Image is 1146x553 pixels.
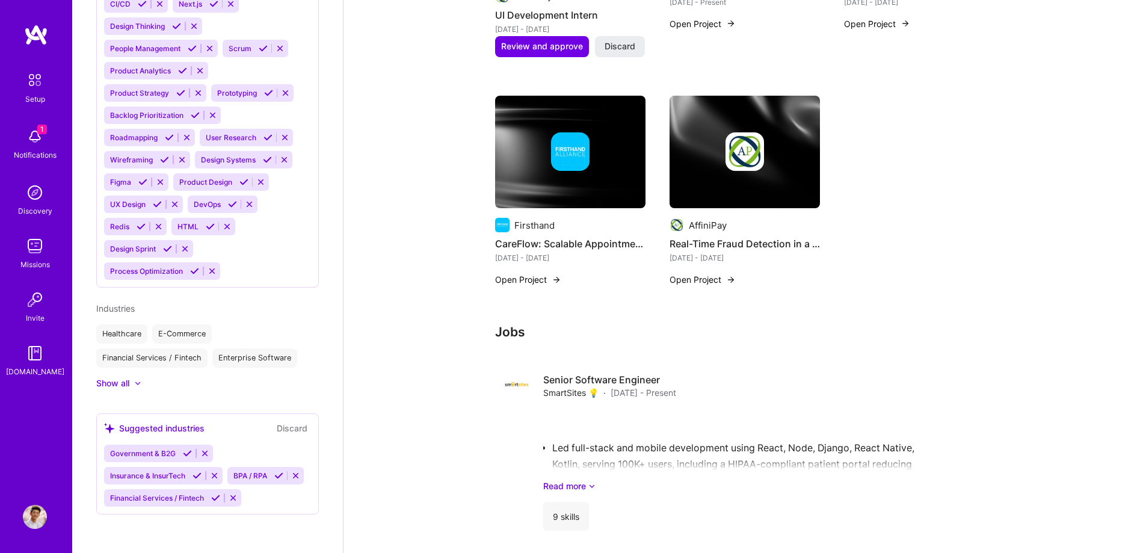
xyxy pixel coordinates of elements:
[177,155,186,164] i: Reject
[588,480,596,492] i: icon ArrowDownSecondaryDark
[110,244,156,253] span: Design Sprint
[176,88,185,97] i: Accept
[110,44,180,53] span: People Management
[595,36,645,57] button: Discard
[200,449,209,458] i: Reject
[670,218,684,232] img: Company logo
[543,502,589,531] div: 9 skills
[670,17,736,30] button: Open Project
[206,222,215,231] i: Accept
[163,244,172,253] i: Accept
[196,66,205,75] i: Reject
[670,236,820,252] h4: Real-Time Fraud Detection in a PCI-Compliant FinTech Platform
[110,88,169,97] span: Product Strategy
[96,348,208,368] div: Financial Services / Fintech
[495,252,645,264] div: [DATE] - [DATE]
[206,133,256,142] span: User Research
[194,200,221,209] span: DevOps
[256,178,265,187] i: Reject
[543,386,599,399] span: SmartSites 💡
[23,505,47,529] img: User Avatar
[274,471,283,480] i: Accept
[183,449,192,458] i: Accept
[24,24,48,46] img: logo
[23,234,47,258] img: teamwork
[495,23,645,36] div: [DATE] - [DATE]
[501,40,583,52] span: Review and approve
[605,40,635,52] span: Discard
[495,324,994,339] h3: Jobs
[726,275,736,285] img: arrow-right
[259,44,268,53] i: Accept
[228,200,237,209] i: Accept
[110,222,129,231] span: Redis
[211,493,220,502] i: Accept
[190,267,199,276] i: Accept
[611,386,676,399] span: [DATE] - Present
[182,133,191,142] i: Reject
[495,7,645,23] h4: UI Development Intern
[180,244,189,253] i: Reject
[22,67,48,93] img: setup
[201,155,256,164] span: Design Systems
[208,267,217,276] i: Reject
[281,88,290,97] i: Reject
[543,373,676,386] h4: Senior Software Engineer
[110,449,176,458] span: Government & B2G
[844,17,910,30] button: Open Project
[223,222,232,231] i: Reject
[495,218,510,232] img: Company logo
[138,178,147,187] i: Accept
[280,133,289,142] i: Reject
[96,324,147,344] div: Healthcare
[229,44,251,53] span: Scrum
[178,66,187,75] i: Accept
[20,258,50,271] div: Missions
[210,471,219,480] i: Reject
[245,200,254,209] i: Reject
[110,267,183,276] span: Process Optimization
[901,19,910,28] img: arrow-right
[191,111,200,120] i: Accept
[6,365,64,378] div: [DOMAIN_NAME]
[291,471,300,480] i: Reject
[18,205,52,217] div: Discovery
[23,288,47,312] img: Invite
[551,132,590,171] img: Company logo
[154,222,163,231] i: Reject
[670,252,820,264] div: [DATE] - [DATE]
[26,312,45,324] div: Invite
[217,88,257,97] span: Prototyping
[37,125,47,134] span: 1
[172,22,181,31] i: Accept
[110,66,171,75] span: Product Analytics
[725,132,764,171] img: Company logo
[23,341,47,365] img: guide book
[514,219,555,232] div: Firsthand
[280,155,289,164] i: Reject
[276,44,285,53] i: Reject
[110,493,204,502] span: Financial Services / Fintech
[160,155,169,164] i: Accept
[104,423,114,433] i: icon SuggestedTeams
[110,471,185,480] span: Insurance & InsurTech
[96,303,135,314] span: Industries
[670,273,736,286] button: Open Project
[110,111,183,120] span: Backlog Prioritization
[177,222,199,231] span: HTML
[194,88,203,97] i: Reject
[153,200,162,209] i: Accept
[263,155,272,164] i: Accept
[689,219,727,232] div: AffiniPay
[23,181,47,205] img: discovery
[179,178,232,187] span: Product Design
[188,44,197,53] i: Accept
[96,377,129,389] div: Show all
[110,178,131,187] span: Figma
[189,22,199,31] i: Reject
[233,471,267,480] span: BPA / RPA
[495,236,645,252] h4: CareFlow: Scalable Appointment & Records Management Platform
[110,200,146,209] span: UX Design
[137,222,146,231] i: Accept
[495,273,561,286] button: Open Project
